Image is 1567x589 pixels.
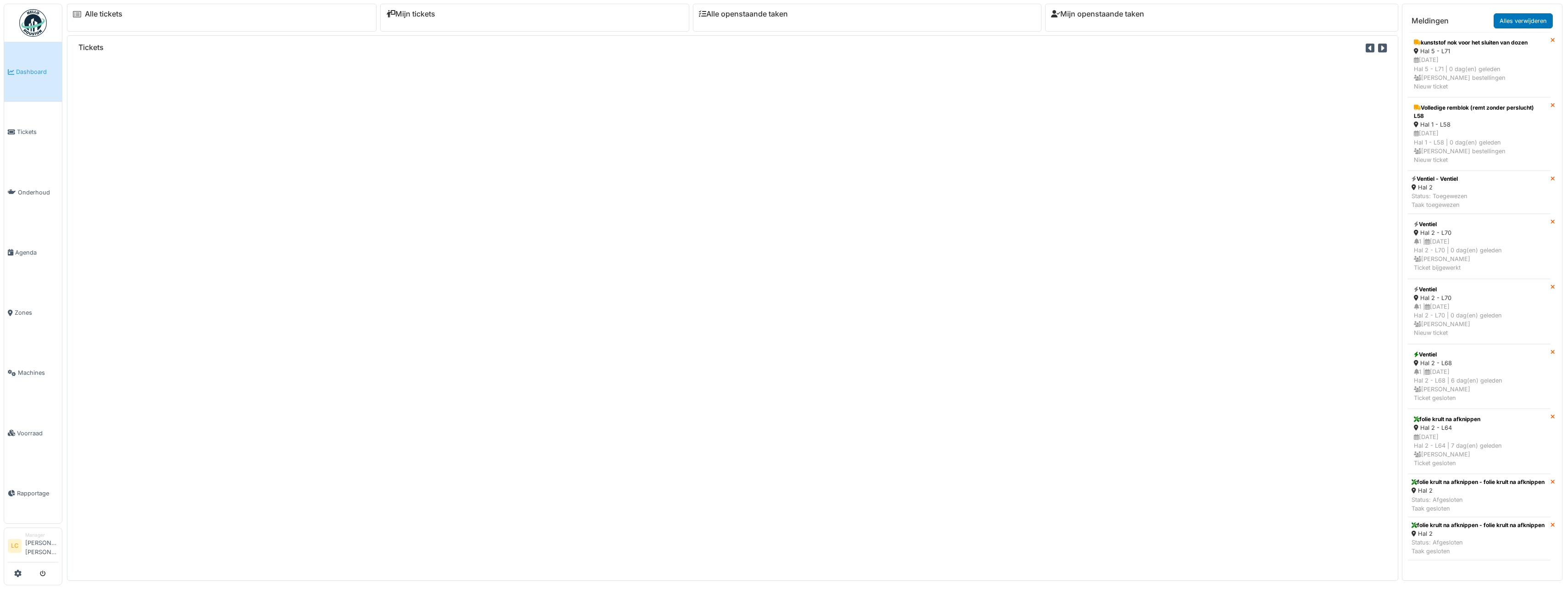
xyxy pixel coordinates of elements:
[1414,367,1545,403] div: 1 | [DATE] Hal 2 - L68 | 6 dag(en) geleden [PERSON_NAME] Ticket gesloten
[1414,285,1545,294] div: Ventiel
[386,10,435,18] a: Mijn tickets
[1412,529,1545,538] div: Hal 2
[1412,538,1545,556] div: Status: Afgesloten Taak gesloten
[1414,129,1545,164] div: [DATE] Hal 1 - L58 | 0 dag(en) geleden [PERSON_NAME] bestellingen Nieuw ticket
[1414,359,1545,367] div: Hal 2 - L68
[1408,32,1550,97] a: kunststof nok voor het sluiten van dozen Hal 5 - L71 [DATE]Hal 5 - L71 | 0 dag(en) geleden [PERSO...
[19,9,47,37] img: Badge_color-CXgf-gQk.svg
[85,10,122,18] a: Alle tickets
[1414,120,1545,129] div: Hal 1 - L58
[17,429,58,438] span: Voorraad
[1414,220,1545,228] div: Ventiel
[16,67,58,76] span: Dashboard
[1414,350,1545,359] div: Ventiel
[4,222,62,283] a: Agenda
[1408,474,1550,517] a: folie krult na afknippen - folie krult na afknippen Hal 2 Status: AfgeslotenTaak gesloten
[1414,237,1545,272] div: 1 | [DATE] Hal 2 - L70 | 0 dag(en) geleden [PERSON_NAME] Ticket bijgewerkt
[1414,56,1545,91] div: [DATE] Hal 5 - L71 | 0 dag(en) geleden [PERSON_NAME] bestellingen Nieuw ticket
[1414,104,1545,120] div: Volledige remblok (remt zonder perslucht) L58
[8,539,22,553] li: LC
[1414,47,1545,56] div: Hal 5 - L71
[1414,39,1545,47] div: kunststof nok voor het sluiten van dozen
[18,188,58,197] span: Onderhoud
[1412,175,1467,183] div: Ventiel - Ventiel
[15,308,58,317] span: Zones
[25,532,58,560] li: [PERSON_NAME] [PERSON_NAME]
[1414,433,1545,468] div: [DATE] Hal 2 - L64 | 7 dag(en) geleden [PERSON_NAME] Ticket gesloten
[25,532,58,539] div: Manager
[1408,279,1550,344] a: Ventiel Hal 2 - L70 1 |[DATE]Hal 2 - L70 | 0 dag(en) geleden [PERSON_NAME]Nieuw ticket
[4,162,62,222] a: Onderhoud
[1408,409,1550,474] a: folie krult na afknippen Hal 2 - L64 [DATE]Hal 2 - L64 | 7 dag(en) geleden [PERSON_NAME]Ticket ge...
[699,10,788,18] a: Alle openstaande taken
[18,368,58,377] span: Machines
[1412,521,1545,529] div: folie krult na afknippen - folie krult na afknippen
[78,43,104,52] h6: Tickets
[1412,183,1467,192] div: Hal 2
[4,463,62,523] a: Rapportage
[1408,97,1550,171] a: Volledige remblok (remt zonder perslucht) L58 Hal 1 - L58 [DATE]Hal 1 - L58 | 0 dag(en) geleden [...
[1051,10,1144,18] a: Mijn openstaande taken
[1412,495,1545,513] div: Status: Afgesloten Taak gesloten
[4,42,62,102] a: Dashboard
[17,489,58,498] span: Rapportage
[4,102,62,162] a: Tickets
[1494,13,1553,28] a: Alles verwijderen
[4,283,62,343] a: Zones
[1408,214,1550,279] a: Ventiel Hal 2 - L70 1 |[DATE]Hal 2 - L70 | 0 dag(en) geleden [PERSON_NAME]Ticket bijgewerkt
[1412,478,1545,486] div: folie krult na afknippen - folie krult na afknippen
[1414,423,1545,432] div: Hal 2 - L64
[17,128,58,136] span: Tickets
[1414,228,1545,237] div: Hal 2 - L70
[4,403,62,463] a: Voorraad
[1408,344,1550,409] a: Ventiel Hal 2 - L68 1 |[DATE]Hal 2 - L68 | 6 dag(en) geleden [PERSON_NAME]Ticket gesloten
[1412,192,1467,209] div: Status: Toegewezen Taak toegewezen
[1412,486,1545,495] div: Hal 2
[1414,294,1545,302] div: Hal 2 - L70
[8,532,58,562] a: LC Manager[PERSON_NAME] [PERSON_NAME]
[1408,171,1550,214] a: Ventiel - Ventiel Hal 2 Status: ToegewezenTaak toegewezen
[1414,302,1545,338] div: 1 | [DATE] Hal 2 - L70 | 0 dag(en) geleden [PERSON_NAME] Nieuw ticket
[4,343,62,403] a: Machines
[1412,17,1449,25] h6: Meldingen
[1408,517,1550,560] a: folie krult na afknippen - folie krult na afknippen Hal 2 Status: AfgeslotenTaak gesloten
[15,248,58,257] span: Agenda
[1414,415,1545,423] div: folie krult na afknippen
